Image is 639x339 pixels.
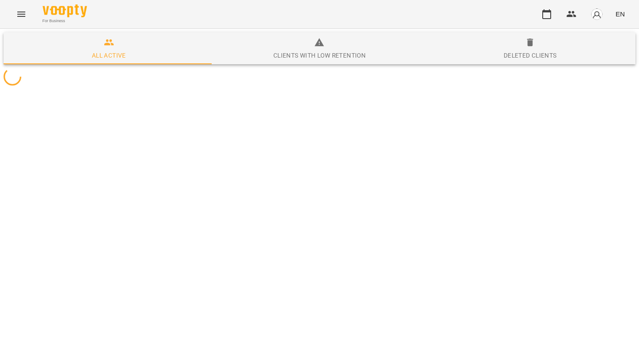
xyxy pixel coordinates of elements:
div: All active [92,50,126,61]
div: Deleted clients [504,50,557,61]
img: Voopty Logo [43,4,87,17]
div: Clients with low retention [273,50,366,61]
span: EN [615,9,625,19]
img: avatar_s.png [591,8,603,20]
button: EN [612,6,628,22]
span: For Business [43,18,87,24]
button: Menu [11,4,32,25]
